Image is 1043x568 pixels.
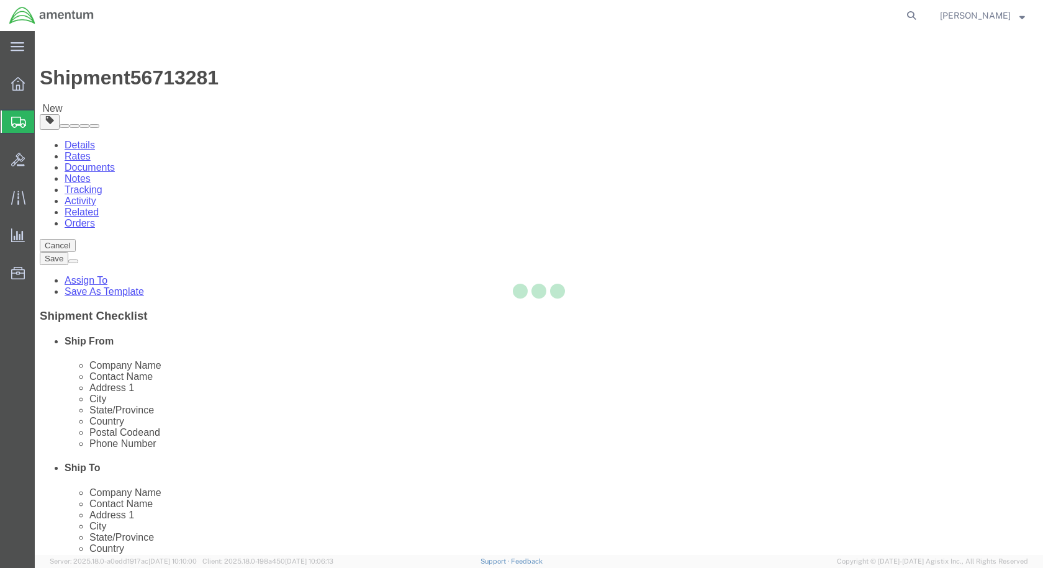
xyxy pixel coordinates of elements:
[148,557,197,565] span: [DATE] 10:10:00
[9,6,94,25] img: logo
[202,557,333,565] span: Client: 2025.18.0-198a450
[939,8,1026,23] button: [PERSON_NAME]
[837,556,1028,567] span: Copyright © [DATE]-[DATE] Agistix Inc., All Rights Reserved
[285,557,333,565] span: [DATE] 10:06:13
[511,557,543,565] a: Feedback
[481,557,512,565] a: Support
[50,557,197,565] span: Server: 2025.18.0-a0edd1917ac
[940,9,1011,22] span: Nolan Babbie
